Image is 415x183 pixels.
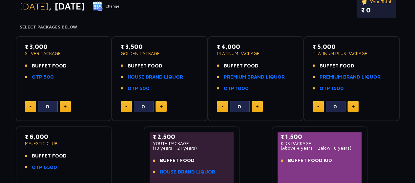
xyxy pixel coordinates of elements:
img: minus [30,106,31,107]
a: OTP 500 [128,85,150,92]
span: BUFFET FOOD [32,152,67,160]
img: plus [160,105,163,108]
p: PLATINUM PACKAGE [217,51,295,56]
span: BUFFET FOOD [320,62,354,70]
p: ₹ 3,500 [121,42,198,51]
span: BUFFET FOOD KID [288,157,332,164]
a: PREMIUM BRAND LIQUOR [224,73,285,81]
p: ₹ 2,500 [153,132,231,141]
p: KIDS PACKAGE [281,141,359,146]
a: HOUSE BRAND LIQUOR [128,73,183,81]
span: BUFFET FOOD [32,62,67,70]
img: plus [64,105,67,108]
img: plus [352,105,355,108]
p: YOUTH PACKAGE [153,141,231,146]
span: BUFFET FOOD [224,62,259,70]
p: ₹ 1,500 [281,132,359,141]
span: , [DATE] [49,1,85,11]
p: ₹ 0 [361,5,391,15]
a: OTP 500 [32,73,54,81]
p: SILVER PACKAGE [25,51,103,56]
span: [DATE] [20,1,49,11]
img: minus [125,106,127,107]
img: plus [256,105,259,108]
p: GOLDEN PACKAGE [121,51,198,56]
img: minus [317,106,319,107]
p: ₹ 3,000 [25,42,103,51]
h4: Select Packages Below [20,25,396,30]
a: OTP 1500 [320,85,344,92]
button: Change [93,1,120,11]
a: HOUSE BRAND LIQUOR [160,168,215,176]
p: ₹ 5,000 [313,42,390,51]
p: ₹ 4,000 [217,42,295,51]
span: BUFFET FOOD [128,62,162,70]
a: OTP 1000 [224,85,249,92]
p: MAJESTIC CLUB [25,141,103,146]
p: (Above 4 years - Below 18 years) [281,146,359,150]
p: PLATINUM PLUS PACKAGE [313,51,390,56]
p: (18 years - 21 years) [153,146,231,150]
a: PREMIUM BRAND LIQUOR [320,73,381,81]
p: ₹ 6,000 [25,132,103,141]
span: BUFFET FOOD [160,157,195,164]
a: OTP 6500 [32,164,57,171]
img: minus [221,106,223,107]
